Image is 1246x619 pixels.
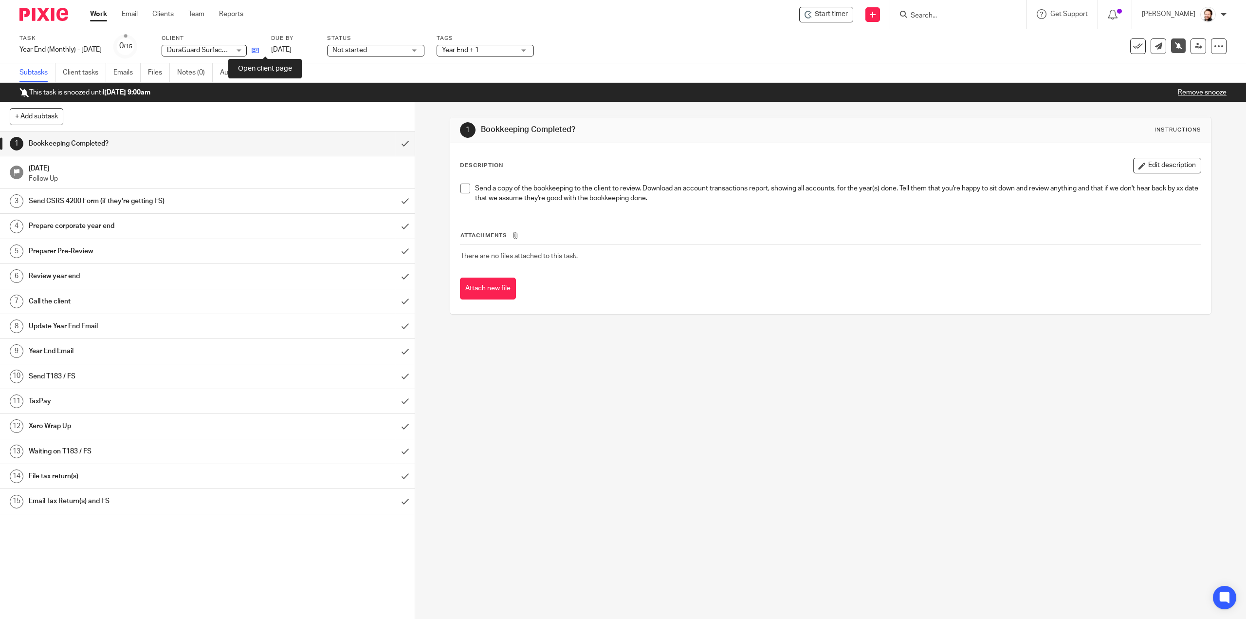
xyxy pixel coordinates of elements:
div: 0 [119,40,132,52]
h1: Update Year End Email [29,319,266,334]
label: Tags [437,35,534,42]
a: Work [90,9,107,19]
a: Subtasks [19,63,55,82]
h1: TaxPay [29,394,266,409]
span: Not started [332,47,367,54]
span: [DATE] [271,46,292,53]
div: 15 [10,495,23,508]
h1: Send T183 / FS [29,369,266,384]
div: DuraGuard Surfaces Ltd. - Year End (Monthly) - July 2025 [799,7,853,22]
div: 12 [10,419,23,433]
span: Year End + 1 [442,47,479,54]
input: Search [910,12,997,20]
h1: Call the client [29,294,266,309]
div: 5 [10,244,23,258]
a: Emails [113,63,141,82]
label: Due by [271,35,315,42]
div: 11 [10,394,23,408]
img: Pixie [19,8,68,21]
span: Get Support [1050,11,1088,18]
a: Audit logs [220,63,257,82]
b: [DATE] 9:00am [104,89,150,96]
h1: [DATE] [29,161,405,173]
div: 10 [10,370,23,383]
button: + Add subtask [10,108,63,125]
div: 6 [10,269,23,283]
label: Client [162,35,259,42]
p: [PERSON_NAME] [1142,9,1195,19]
h1: Year End Email [29,344,266,358]
label: Status [327,35,424,42]
a: Team [188,9,204,19]
a: Email [122,9,138,19]
h1: Prepare corporate year end [29,219,266,233]
div: Year End (Monthly) - [DATE] [19,45,102,55]
h1: Preparer Pre-Review [29,244,266,259]
a: Notes (0) [177,63,213,82]
p: Follow Up [29,174,405,184]
h1: Waiting on T183 / FS [29,444,266,459]
h1: Bookkeeping Completed? [29,136,266,151]
div: Year End (Monthly) - July 2025 [19,45,102,55]
h1: Xero Wrap Up [29,419,266,433]
h1: File tax return(s) [29,469,266,484]
div: 3 [10,194,23,208]
h1: Email Tax Return(s) and FS [29,494,266,508]
div: 8 [10,319,23,333]
span: DuraGuard Surfaces Ltd. [167,47,242,54]
div: 1 [10,137,23,150]
div: Instructions [1154,126,1201,134]
h1: Review year end [29,269,266,283]
div: 4 [10,220,23,233]
div: 14 [10,469,23,483]
label: Task [19,35,102,42]
div: 9 [10,344,23,358]
span: There are no files attached to this task. [460,253,578,260]
div: 13 [10,445,23,458]
a: Remove snooze [1178,89,1227,96]
div: 7 [10,295,23,308]
button: Attach new file [460,278,516,300]
img: Jayde%20Headshot.jpg [1200,7,1216,22]
span: Attachments [460,233,507,238]
button: Edit description [1133,158,1201,173]
p: Description [460,162,503,169]
a: Clients [152,9,174,19]
p: Send a copy of the bookkeeping to the client to review. Download an account transactions report, ... [475,184,1200,204]
a: Files [148,63,170,82]
a: Reports [219,9,243,19]
h1: Send CSRS 4200 Form (if they're getting FS) [29,194,266,208]
p: This task is snoozed until [19,88,150,97]
div: 1 [460,122,476,138]
small: /15 [124,44,132,49]
a: Client tasks [63,63,106,82]
span: Start timer [815,9,848,19]
h1: Bookkeeping Completed? [481,125,851,135]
